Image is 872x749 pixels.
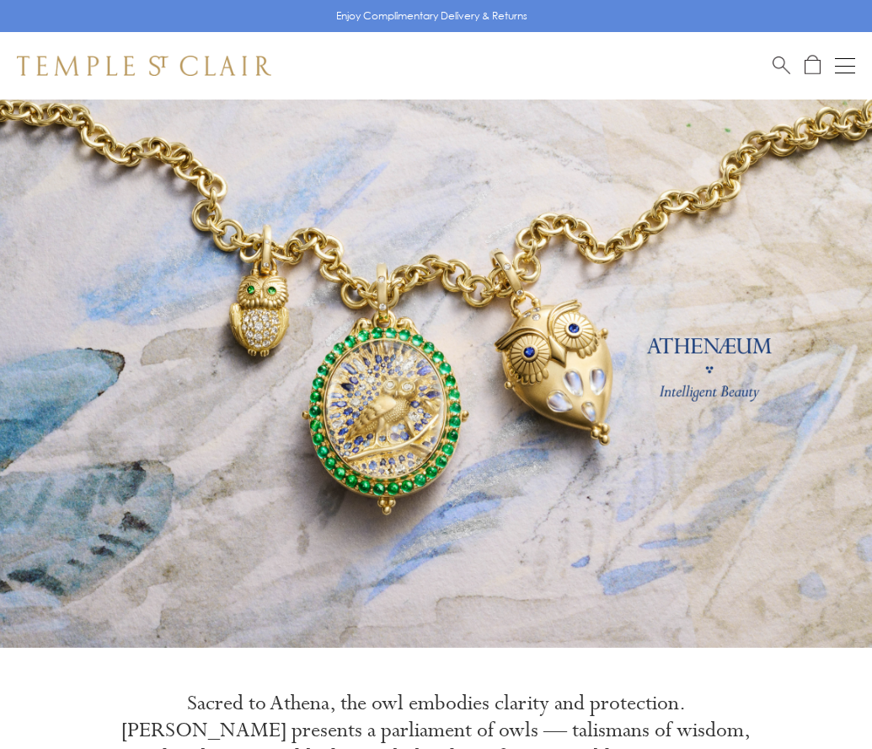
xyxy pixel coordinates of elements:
a: Open Shopping Bag [805,55,821,76]
img: Temple St. Clair [17,56,271,76]
button: Open navigation [835,56,855,76]
p: Enjoy Complimentary Delivery & Returns [336,8,527,24]
a: Search [773,55,790,76]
